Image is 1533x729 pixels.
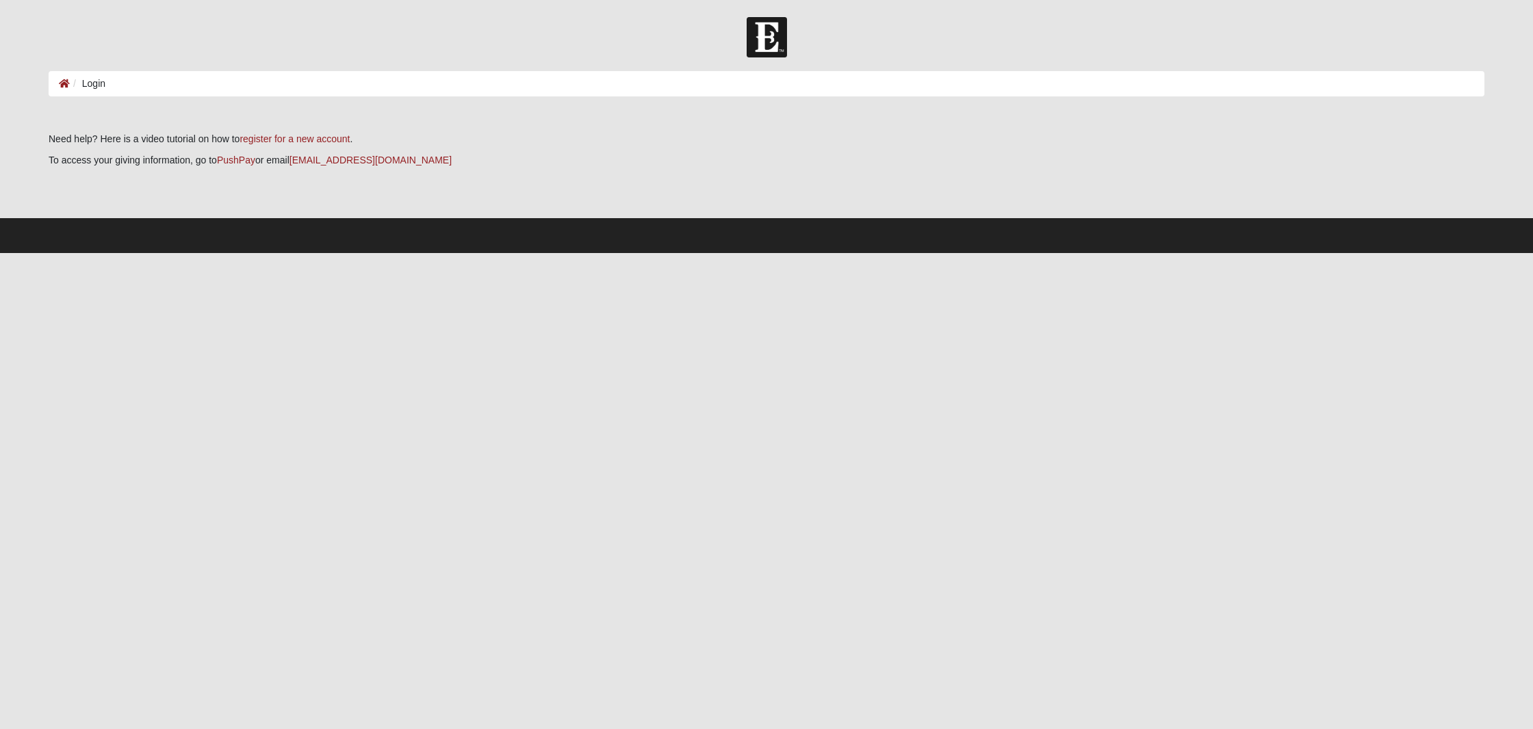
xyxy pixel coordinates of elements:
[240,133,350,144] a: register for a new account
[217,155,255,165] a: PushPay
[49,132,1484,146] p: Need help? Here is a video tutorial on how to .
[70,77,105,91] li: Login
[747,17,787,57] img: Church of Eleven22 Logo
[49,153,1484,168] p: To access your giving information, go to or email
[289,155,452,165] a: [EMAIL_ADDRESS][DOMAIN_NAME]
